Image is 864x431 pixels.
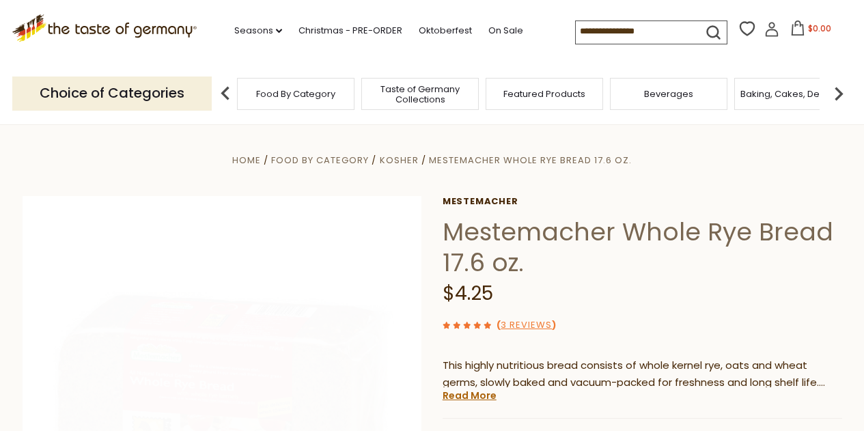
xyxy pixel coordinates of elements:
[12,77,212,110] p: Choice of Categories
[419,23,472,38] a: Oktoberfest
[429,154,632,167] a: Mestemacher Whole Rye Bread 17.6 oz.
[232,154,261,167] a: Home
[271,154,369,167] a: Food By Category
[644,89,693,99] a: Beverages
[497,318,556,331] span: ( )
[234,23,282,38] a: Seasons
[782,20,840,41] button: $0.00
[365,84,475,105] a: Taste of Germany Collections
[298,23,402,38] a: Christmas - PRE-ORDER
[380,154,419,167] a: Kosher
[443,389,497,402] a: Read More
[503,89,585,99] a: Featured Products
[256,89,335,99] a: Food By Category
[825,80,852,107] img: next arrow
[443,280,493,307] span: $4.25
[443,196,842,207] a: Mestemacher
[212,80,239,107] img: previous arrow
[443,217,842,278] h1: Mestemacher Whole Rye Bread 17.6 oz.
[501,318,552,333] a: 3 Reviews
[443,357,842,391] p: This highly nutritious bread consists of whole kernel rye, oats and wheat germs, slowly baked and...
[808,23,831,34] span: $0.00
[740,89,846,99] a: Baking, Cakes, Desserts
[488,23,523,38] a: On Sale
